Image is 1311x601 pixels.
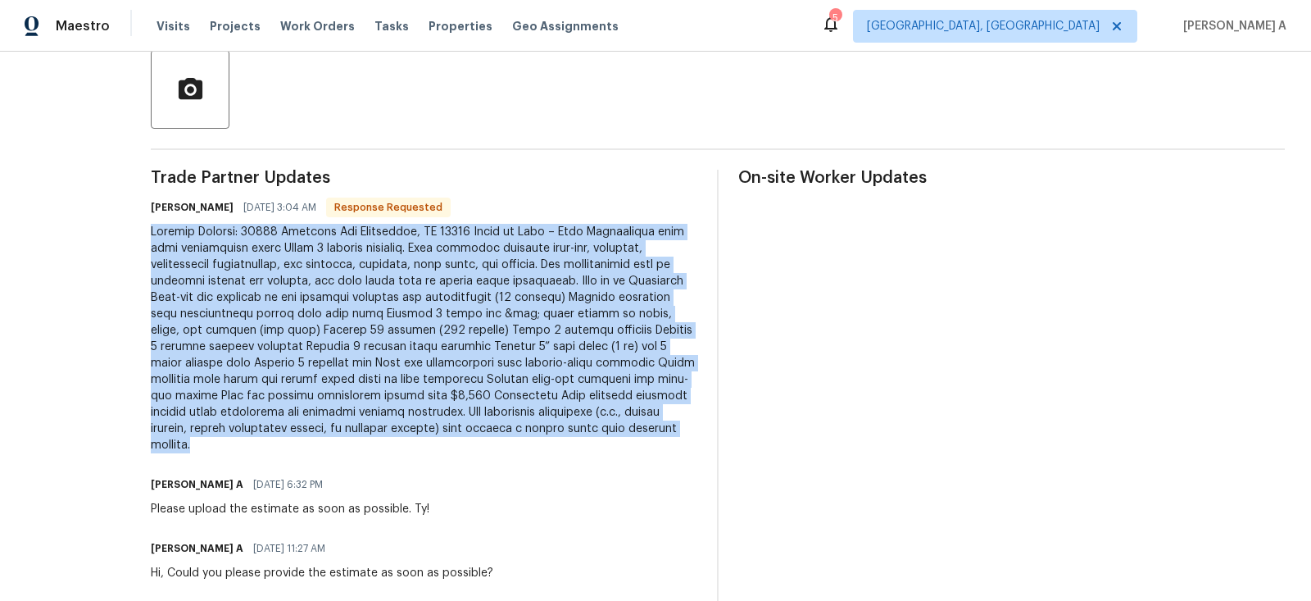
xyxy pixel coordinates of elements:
[738,170,1285,186] span: On-site Worker Updates
[151,199,234,216] h6: [PERSON_NAME]
[374,20,409,32] span: Tasks
[151,501,429,517] div: Please upload the estimate as soon as possible. Ty!
[328,199,449,216] span: Response Requested
[253,476,323,493] span: [DATE] 6:32 PM
[512,18,619,34] span: Geo Assignments
[829,10,841,26] div: 5
[243,199,316,216] span: [DATE] 3:04 AM
[151,540,243,557] h6: [PERSON_NAME] A
[151,224,697,453] div: Loremip Dolorsi: 30888 Ametcons Adi Elitseddoe, TE 13316 Incid ut Labo – Etdo Magnaaliqua enim ad...
[151,170,697,186] span: Trade Partner Updates
[151,565,493,581] div: Hi, Could you please provide the estimate as soon as possible?
[56,18,110,34] span: Maestro
[280,18,355,34] span: Work Orders
[1177,18,1286,34] span: [PERSON_NAME] A
[210,18,261,34] span: Projects
[429,18,492,34] span: Properties
[253,540,325,557] span: [DATE] 11:27 AM
[157,18,190,34] span: Visits
[151,476,243,493] h6: [PERSON_NAME] A
[867,18,1100,34] span: [GEOGRAPHIC_DATA], [GEOGRAPHIC_DATA]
